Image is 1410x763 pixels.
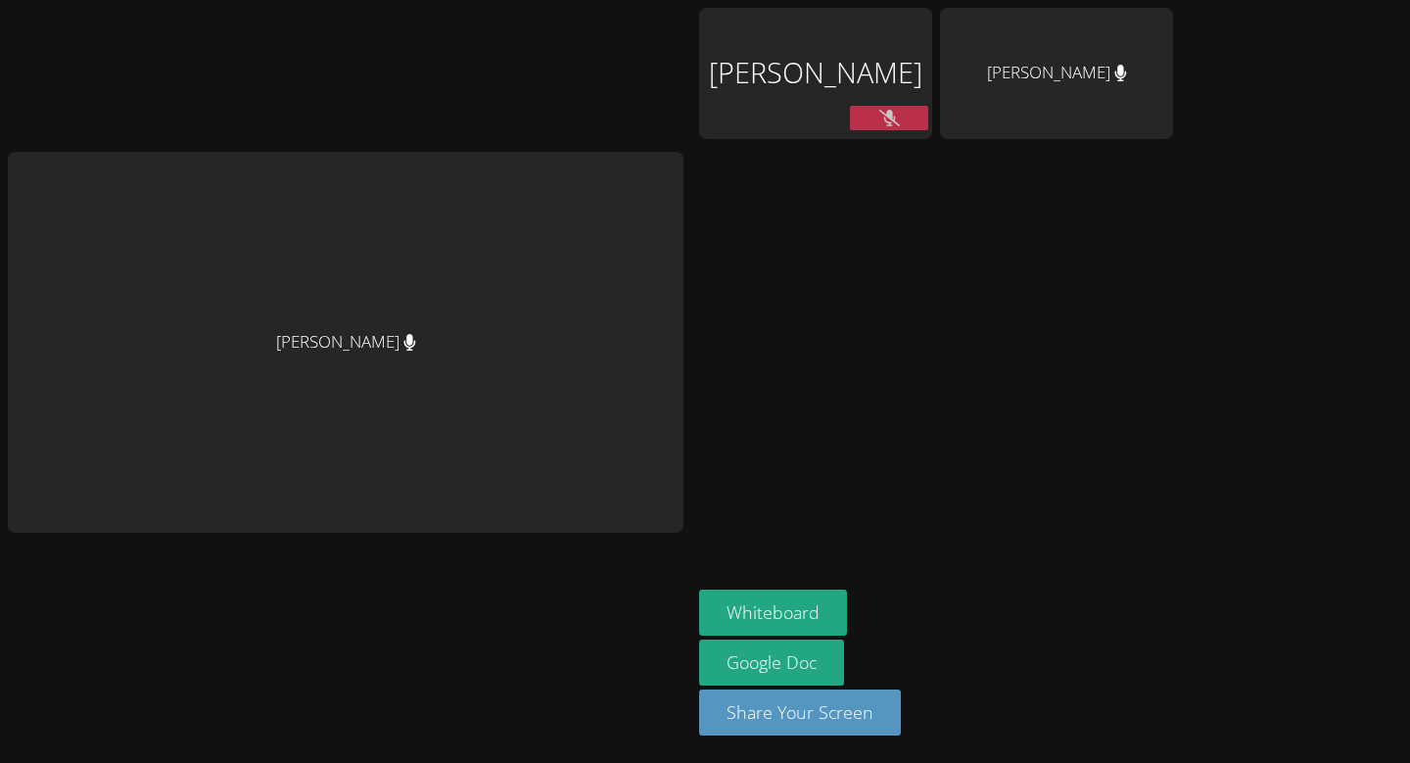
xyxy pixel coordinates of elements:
button: Whiteboard [699,590,847,636]
button: Share Your Screen [699,690,901,736]
div: [PERSON_NAME] [699,8,932,139]
a: Google Doc [699,640,844,686]
div: [PERSON_NAME] [8,152,683,532]
div: [PERSON_NAME] [940,8,1173,139]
